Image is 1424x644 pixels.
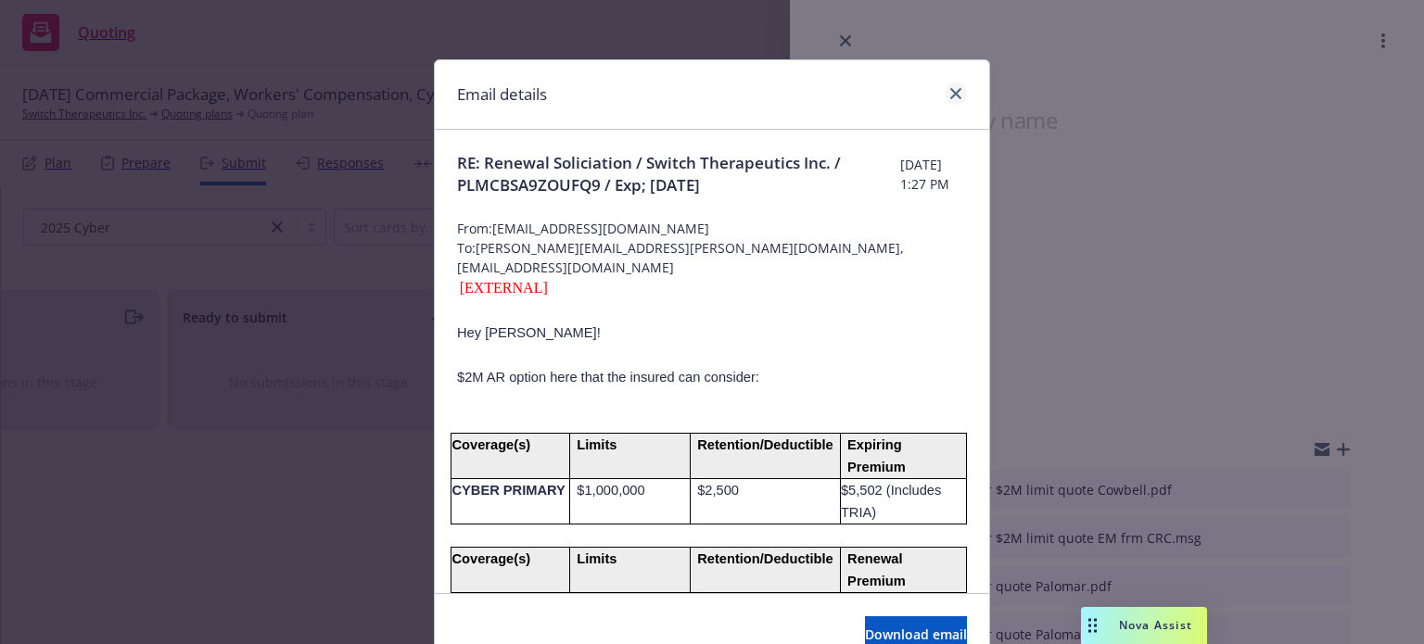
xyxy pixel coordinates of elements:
[847,437,906,474] span: Expiring Premium
[865,625,967,643] span: Download email
[1119,617,1192,633] span: Nova Assist
[1081,607,1207,644] button: Nova Assist
[847,551,906,588] span: Renewal Premium
[1081,607,1104,644] div: Drag to move
[841,483,941,520] span: $5,502 (Includes TRIA)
